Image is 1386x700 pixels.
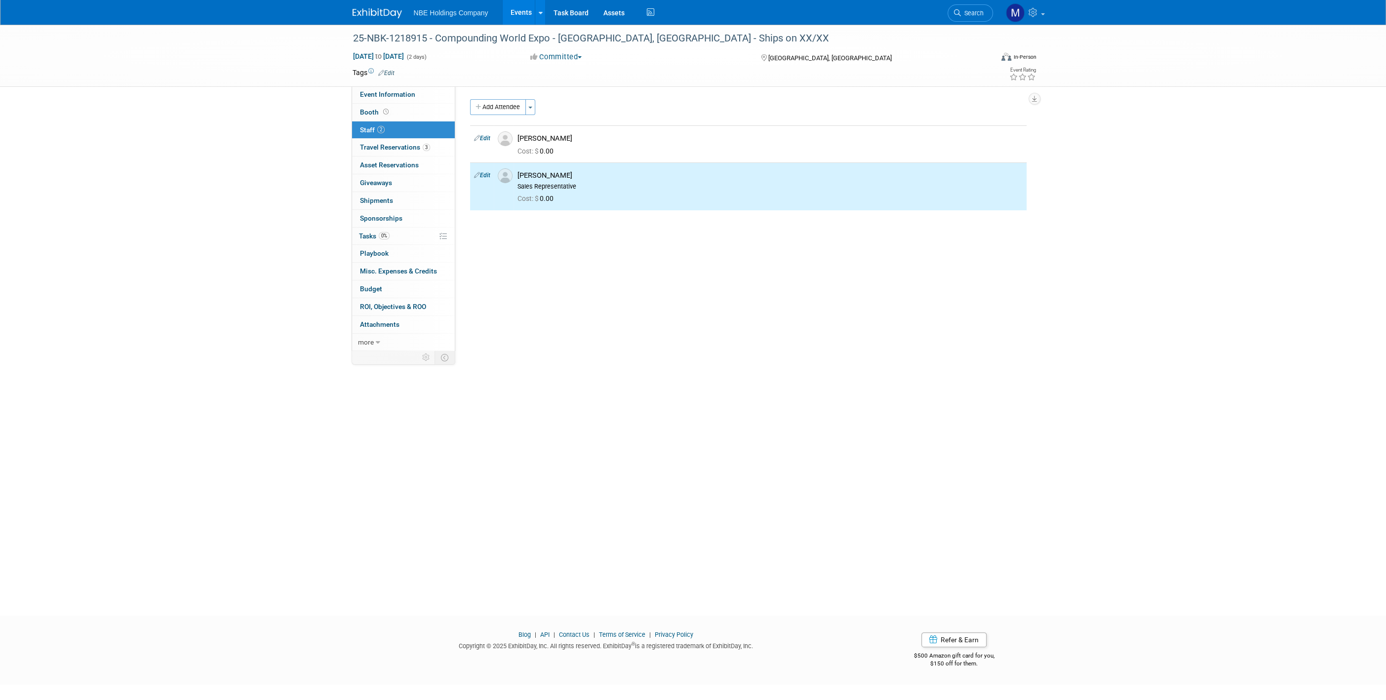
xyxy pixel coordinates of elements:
span: to [374,52,383,60]
a: Playbook [352,245,455,262]
span: (2 days) [406,54,427,60]
div: Copyright © 2025 ExhibitDay, Inc. All rights reserved. ExhibitDay is a registered trademark of Ex... [353,639,860,651]
a: Giveaways [352,174,455,192]
span: Misc. Expenses & Credits [360,267,437,275]
button: Add Attendee [470,99,526,115]
img: Morgan Goddard [1006,3,1025,22]
span: NBE Holdings Company [414,9,488,17]
span: | [591,631,597,638]
td: Personalize Event Tab Strip [418,351,435,364]
a: Contact Us [559,631,590,638]
a: Edit [474,135,490,142]
a: Budget [352,280,455,298]
span: Sponsorships [360,214,402,222]
span: Booth [360,108,391,116]
span: [GEOGRAPHIC_DATA], [GEOGRAPHIC_DATA] [768,54,892,62]
img: ExhibitDay [353,8,402,18]
a: Travel Reservations3 [352,139,455,156]
td: Tags [353,68,395,78]
a: API [540,631,550,638]
span: Cost: $ [517,147,540,155]
a: more [352,334,455,351]
span: Asset Reservations [360,161,419,169]
div: In-Person [1013,53,1036,61]
span: | [532,631,539,638]
span: 2 [377,126,385,133]
img: Associate-Profile-5.png [498,131,513,146]
span: Tasks [359,232,390,240]
a: Terms of Service [599,631,645,638]
a: Sponsorships [352,210,455,227]
span: 0% [379,232,390,239]
button: Committed [527,52,586,62]
a: ROI, Objectives & ROO [352,298,455,315]
div: Sales Representative [517,183,1023,191]
span: Giveaways [360,179,392,187]
a: Search [948,4,993,22]
td: Toggle Event Tabs [435,351,455,364]
span: Playbook [360,249,389,257]
img: Associate-Profile-5.png [498,168,513,183]
span: more [358,338,374,346]
span: | [647,631,653,638]
span: ROI, Objectives & ROO [360,303,426,311]
span: 0.00 [517,194,557,202]
a: Privacy Policy [655,631,693,638]
div: Event Rating [1009,68,1035,73]
a: Attachments [352,316,455,333]
a: Blog [518,631,531,638]
a: Edit [474,172,490,179]
div: 25-NBK-1218915 - Compounding World Expo - [GEOGRAPHIC_DATA], [GEOGRAPHIC_DATA] - Ships on XX/XX [350,30,978,47]
span: 3 [423,144,430,151]
div: [PERSON_NAME] [517,134,1023,143]
div: $500 Amazon gift card for you, [874,645,1034,668]
a: Booth [352,104,455,121]
img: Format-Inperson.png [1001,53,1011,61]
a: Event Information [352,86,455,103]
span: Staff [360,126,385,134]
span: [DATE] [DATE] [353,52,404,61]
span: Booth not reserved yet [381,108,391,116]
a: Refer & Earn [921,632,987,647]
a: Shipments [352,192,455,209]
span: Attachments [360,320,399,328]
span: Budget [360,285,382,293]
span: | [551,631,557,638]
div: $150 off for them. [874,660,1034,668]
div: [PERSON_NAME] [517,171,1023,180]
a: Tasks0% [352,228,455,245]
span: Search [961,9,984,17]
span: Travel Reservations [360,143,430,151]
a: Misc. Expenses & Credits [352,263,455,280]
span: Shipments [360,196,393,204]
span: Cost: $ [517,194,540,202]
span: Event Information [360,90,415,98]
a: Edit [378,70,395,77]
a: Asset Reservations [352,156,455,174]
span: 0.00 [517,147,557,155]
div: Event Format [935,51,1036,66]
sup: ® [632,641,635,647]
a: Staff2 [352,121,455,139]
